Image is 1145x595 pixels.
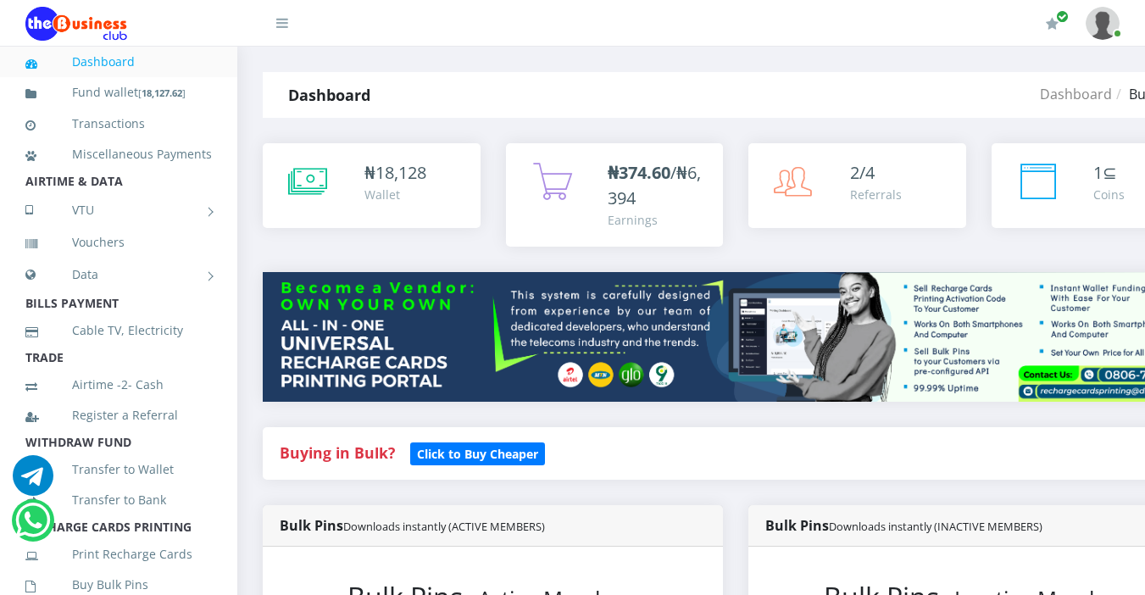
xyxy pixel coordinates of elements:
[829,519,1042,534] small: Downloads instantly (INACTIVE MEMBERS)
[608,161,670,184] b: ₦374.60
[25,365,212,404] a: Airtime -2- Cash
[25,135,212,174] a: Miscellaneous Payments
[850,161,875,184] span: 2/4
[417,446,538,462] b: Click to Buy Cheaper
[142,86,182,99] b: 18,127.62
[506,143,724,247] a: ₦374.60/₦6,394 Earnings
[1086,7,1120,40] img: User
[25,223,212,262] a: Vouchers
[748,143,966,228] a: 2/4 Referrals
[608,161,701,209] span: /₦6,394
[1040,85,1112,103] a: Dashboard
[364,186,426,203] div: Wallet
[25,535,212,574] a: Print Recharge Cards
[288,85,370,105] strong: Dashboard
[25,189,212,231] a: VTU
[1093,161,1103,184] span: 1
[850,186,902,203] div: Referrals
[15,513,50,541] a: Chat for support
[364,160,426,186] div: ₦
[375,161,426,184] span: 18,128
[25,450,212,489] a: Transfer to Wallet
[25,42,212,81] a: Dashboard
[1046,17,1059,31] i: Renew/Upgrade Subscription
[138,86,186,99] small: [ ]
[25,481,212,520] a: Transfer to Bank
[25,396,212,435] a: Register a Referral
[765,516,1042,535] strong: Bulk Pins
[25,253,212,296] a: Data
[280,516,545,535] strong: Bulk Pins
[263,143,481,228] a: ₦18,128 Wallet
[1093,186,1125,203] div: Coins
[1093,160,1125,186] div: ⊆
[343,519,545,534] small: Downloads instantly (ACTIVE MEMBERS)
[25,311,212,350] a: Cable TV, Electricity
[410,442,545,463] a: Click to Buy Cheaper
[25,7,127,41] img: Logo
[25,73,212,113] a: Fund wallet[18,127.62]
[25,104,212,143] a: Transactions
[13,468,53,496] a: Chat for support
[608,211,707,229] div: Earnings
[1056,10,1069,23] span: Renew/Upgrade Subscription
[280,442,395,463] strong: Buying in Bulk?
